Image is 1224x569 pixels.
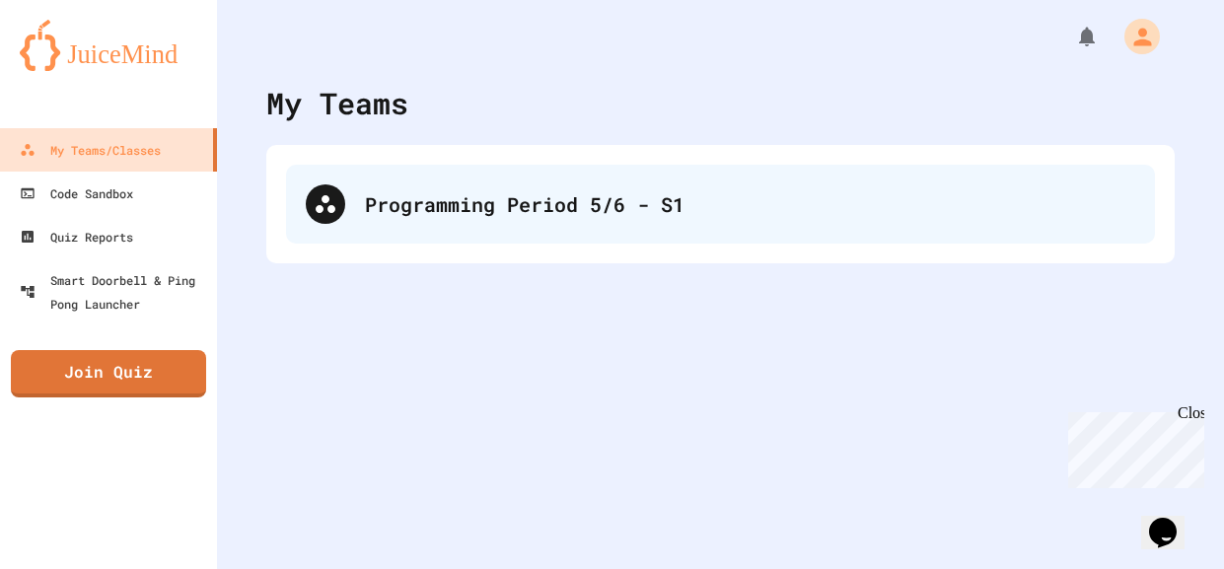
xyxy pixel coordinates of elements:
div: Chat with us now!Close [8,8,136,125]
img: logo-orange.svg [20,20,197,71]
div: My Teams [266,81,408,125]
div: Code Sandbox [20,181,133,205]
div: Programming Period 5/6 - S1 [286,165,1155,244]
div: My Account [1104,14,1165,59]
div: Quiz Reports [20,225,133,249]
iframe: chat widget [1060,404,1204,488]
a: Join Quiz [11,350,206,397]
div: My Notifications [1039,20,1104,53]
div: Smart Doorbell & Ping Pong Launcher [20,268,209,316]
div: My Teams/Classes [20,138,161,162]
iframe: chat widget [1141,490,1204,549]
div: Programming Period 5/6 - S1 [365,189,1135,219]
